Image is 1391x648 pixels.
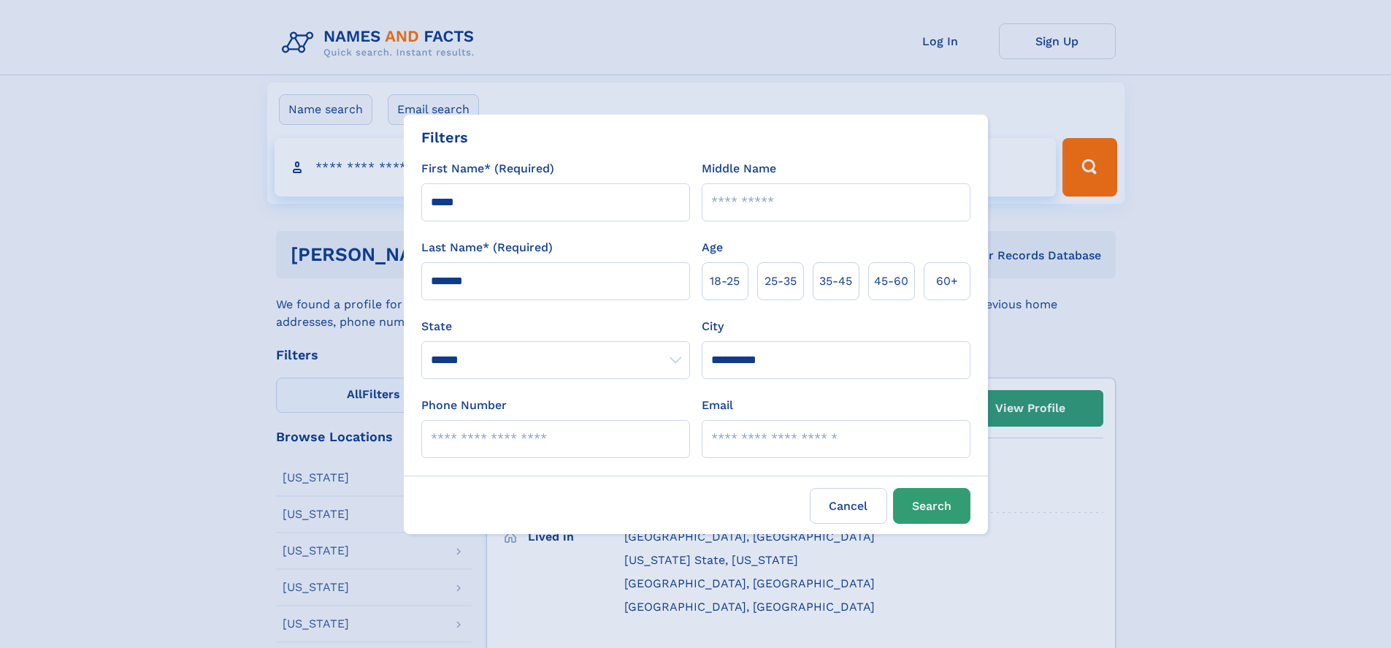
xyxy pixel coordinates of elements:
button: Search [893,488,970,524]
label: State [421,318,690,335]
label: Last Name* (Required) [421,239,553,256]
label: City [702,318,724,335]
span: 25‑35 [765,272,797,290]
span: 45‑60 [874,272,908,290]
label: Middle Name [702,160,776,178]
label: Cancel [810,488,887,524]
div: Filters [421,126,468,148]
label: Email [702,397,733,414]
label: First Name* (Required) [421,160,554,178]
span: 18‑25 [710,272,740,290]
span: 35‑45 [819,272,852,290]
label: Phone Number [421,397,507,414]
span: 60+ [936,272,958,290]
label: Age [702,239,723,256]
